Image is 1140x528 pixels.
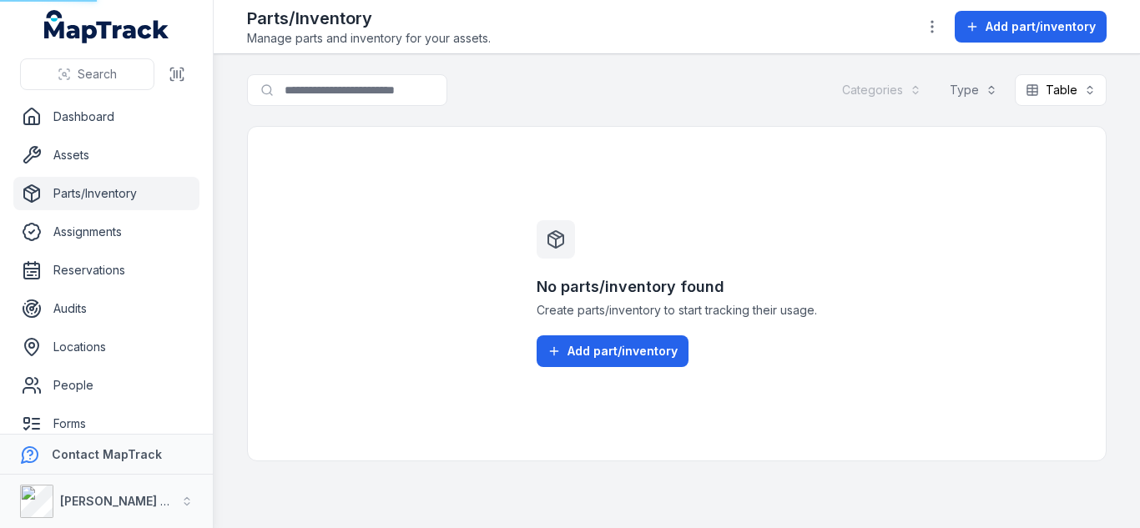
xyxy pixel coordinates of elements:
a: Audits [13,292,199,325]
span: Create parts/inventory to start tracking their usage. [537,302,817,319]
a: People [13,369,199,402]
h2: Parts/Inventory [247,7,491,30]
strong: Contact MapTrack [52,447,162,461]
span: Add part/inventory [567,343,678,360]
a: Assignments [13,215,199,249]
span: Add part/inventory [986,18,1096,35]
strong: [PERSON_NAME] Air [60,494,176,508]
button: Add part/inventory [537,335,689,367]
a: MapTrack [44,10,169,43]
button: Type [939,74,1008,106]
h3: No parts/inventory found [537,275,817,299]
a: Forms [13,407,199,440]
a: Dashboard [13,100,199,133]
span: Search [78,66,117,83]
a: Parts/Inventory [13,177,199,210]
button: Table [1015,74,1107,106]
a: Reservations [13,254,199,287]
button: Add part/inventory [955,11,1107,43]
a: Locations [13,330,199,364]
button: Search [20,58,154,90]
a: Assets [13,138,199,172]
span: Manage parts and inventory for your assets. [247,30,491,47]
